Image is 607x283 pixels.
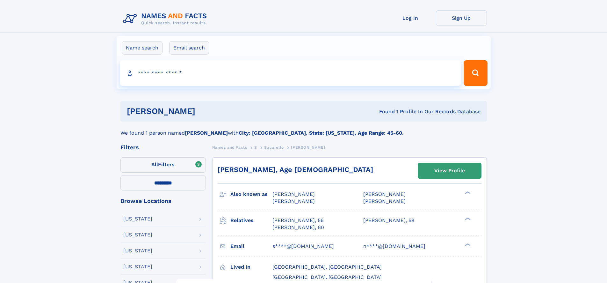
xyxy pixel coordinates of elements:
div: [US_STATE] [123,248,152,253]
b: City: [GEOGRAPHIC_DATA], State: [US_STATE], Age Range: 45-60 [239,130,402,136]
div: ❯ [463,217,471,221]
a: [PERSON_NAME], Age [DEMOGRAPHIC_DATA] [218,166,373,174]
b: [PERSON_NAME] [185,130,228,136]
h3: Lived in [230,262,272,272]
span: [GEOGRAPHIC_DATA], [GEOGRAPHIC_DATA] [272,274,382,280]
h3: Email [230,241,272,252]
span: [PERSON_NAME] [272,198,315,204]
a: Log In [385,10,436,26]
a: [PERSON_NAME], 58 [363,217,415,224]
span: [PERSON_NAME] [363,191,406,197]
div: [US_STATE] [123,216,152,221]
span: All [151,161,158,168]
span: Sacarello [264,145,284,150]
label: Name search [122,41,163,55]
button: Search Button [464,60,487,86]
div: ❯ [463,191,471,195]
div: [US_STATE] [123,232,152,237]
a: [PERSON_NAME], 60 [272,224,324,231]
span: S [254,145,257,150]
a: [PERSON_NAME], 56 [272,217,324,224]
h3: Also known as [230,189,272,200]
label: Filters [120,157,206,173]
h3: Relatives [230,215,272,226]
span: [PERSON_NAME] [272,191,315,197]
div: [US_STATE] [123,264,152,269]
div: Found 1 Profile In Our Records Database [287,108,481,115]
span: [PERSON_NAME] [291,145,325,150]
a: View Profile [418,163,481,178]
div: ❯ [463,242,471,247]
h1: [PERSON_NAME] [127,107,287,115]
label: Email search [169,41,209,55]
img: Logo Names and Facts [120,10,212,27]
a: Sacarello [264,143,284,151]
div: We found 1 person named with . [120,122,487,137]
div: View Profile [434,163,465,178]
input: search input [120,60,461,86]
a: Sign Up [436,10,487,26]
a: S [254,143,257,151]
div: Filters [120,145,206,150]
div: Browse Locations [120,198,206,204]
a: Names and Facts [212,143,247,151]
span: [PERSON_NAME] [363,198,406,204]
span: [GEOGRAPHIC_DATA], [GEOGRAPHIC_DATA] [272,264,382,270]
